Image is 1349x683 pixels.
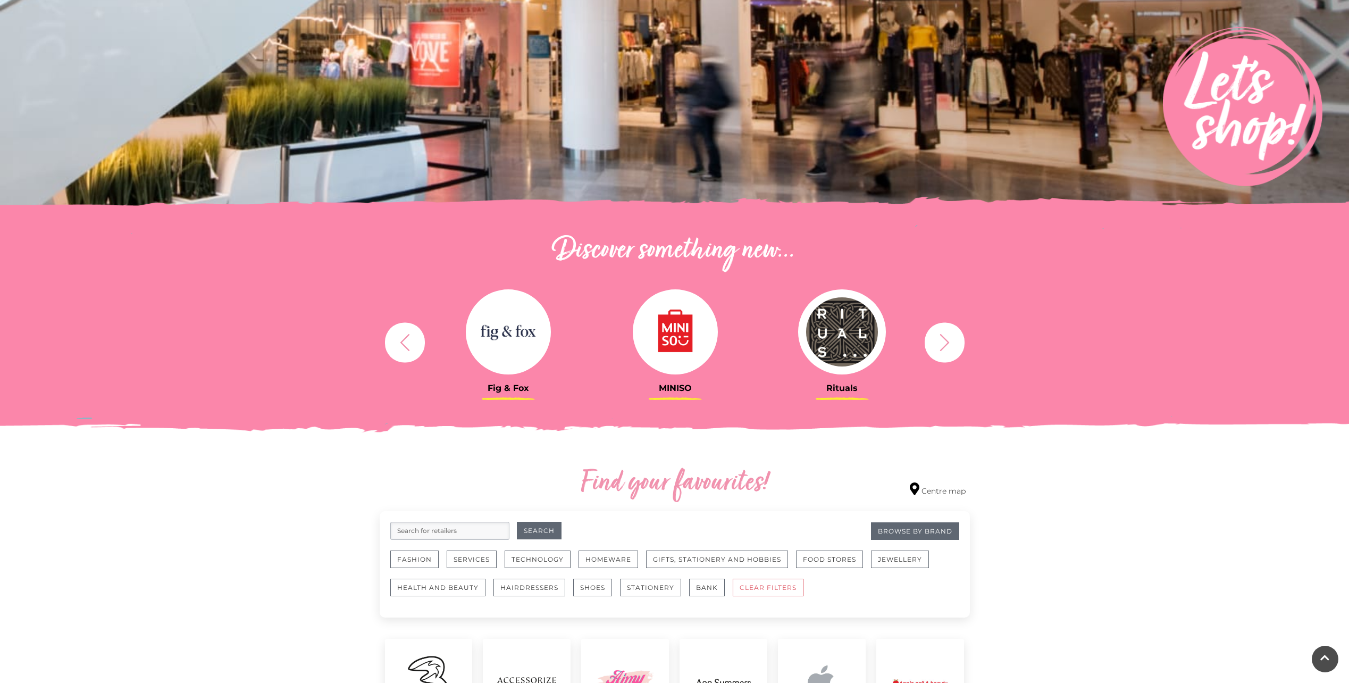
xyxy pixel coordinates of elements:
button: Stationery [620,579,681,596]
button: Jewellery [871,551,929,568]
a: Homeware [579,551,646,579]
a: Shoes [573,579,620,607]
a: Bank [689,579,733,607]
a: MINISO [600,289,751,393]
a: Food Stores [796,551,871,579]
a: Gifts, Stationery and Hobbies [646,551,796,579]
a: Fashion [390,551,447,579]
input: Search for retailers [390,522,509,540]
a: Services [447,551,505,579]
button: Search [517,522,562,539]
a: Browse By Brand [871,522,959,540]
h3: MINISO [600,383,751,393]
h3: Rituals [767,383,918,393]
h3: Fig & Fox [433,383,584,393]
button: Health and Beauty [390,579,485,596]
button: Gifts, Stationery and Hobbies [646,551,788,568]
button: Fashion [390,551,439,568]
a: CLEAR FILTERS [733,579,811,607]
a: Fig & Fox [433,289,584,393]
a: Rituals [767,289,918,393]
button: Shoes [573,579,612,596]
a: Hairdressers [493,579,573,607]
button: Services [447,551,497,568]
a: Technology [505,551,579,579]
button: Food Stores [796,551,863,568]
h2: Discover something new... [380,234,970,268]
a: Jewellery [871,551,937,579]
button: Technology [505,551,571,568]
a: Health and Beauty [390,579,493,607]
a: Centre map [910,482,966,497]
button: CLEAR FILTERS [733,579,803,596]
a: Stationery [620,579,689,607]
button: Hairdressers [493,579,565,596]
h2: Find your favourites! [481,467,869,501]
button: Bank [689,579,725,596]
button: Homeware [579,551,638,568]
